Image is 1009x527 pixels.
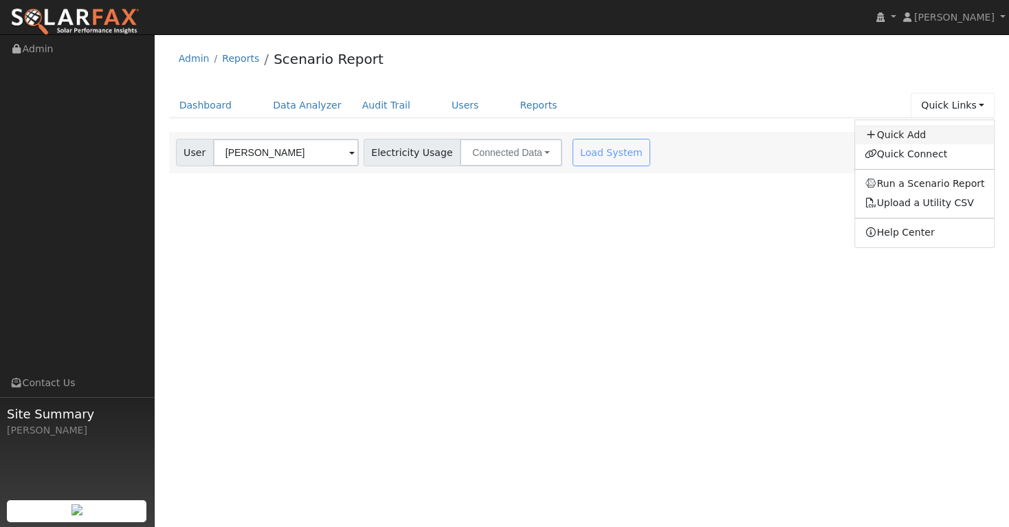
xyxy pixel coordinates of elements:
[7,405,147,423] span: Site Summary
[222,53,259,64] a: Reports
[274,51,384,67] a: Scenario Report
[7,423,147,438] div: [PERSON_NAME]
[364,139,461,166] span: Electricity Usage
[176,139,214,166] span: User
[510,93,568,118] a: Reports
[855,125,995,144] a: Quick Add
[855,175,995,194] a: Run a Scenario Report
[263,93,352,118] a: Data Analyzer
[855,144,995,164] a: Quick Connect
[855,223,995,243] a: Help Center
[914,12,995,23] span: [PERSON_NAME]
[71,504,82,515] img: retrieve
[460,139,562,166] button: Connected Data
[441,93,489,118] a: Users
[10,8,140,36] img: SolarFax
[352,93,421,118] a: Audit Trail
[213,139,359,166] input: Select a User
[865,197,974,208] a: Upload a Utility CSV
[911,93,995,118] a: Quick Links
[169,93,243,118] a: Dashboard
[179,53,210,64] a: Admin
